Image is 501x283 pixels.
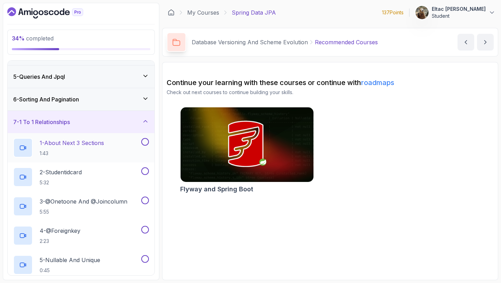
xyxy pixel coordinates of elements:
[167,78,494,87] h2: Continue your learning with these courses or continue with
[40,179,82,186] p: 5:32
[40,208,127,215] p: 5:55
[40,197,127,206] p: 3 - @Onetoone And @Joincolumn
[13,167,149,187] button: 2-Studentidcard5:32
[13,255,149,275] button: 5-Nullable And Unique0:45
[13,72,65,81] h3: 5 - Queries And Jpql
[8,66,154,88] button: 5-Queries And Jpql
[8,111,154,133] button: 7-1 To 1 Relationships
[382,9,404,16] p: 137 Points
[415,6,429,19] img: user profile image
[40,168,82,176] p: 2 - Studentidcard
[13,197,149,216] button: 3-@Onetoone And @Joincolumn5:55
[181,107,313,182] img: Flyway and Spring Boot card
[8,88,154,110] button: 6-Sorting And Pagination
[432,13,486,20] p: Student
[180,107,314,194] a: Flyway and Spring Boot cardFlyway and Spring Boot
[40,267,100,274] p: 0:45
[180,184,253,194] h2: Flyway and Spring Boot
[458,34,474,51] button: previous content
[432,6,486,13] p: Eltac [PERSON_NAME]
[477,34,494,51] button: next content
[168,9,175,16] a: Dashboard
[12,35,25,42] span: 34 %
[40,238,80,245] p: 2:23
[12,35,54,42] span: completed
[187,8,219,17] a: My Courses
[415,6,495,20] button: user profile imageEltac [PERSON_NAME]Student
[232,8,276,17] p: Spring Data JPA
[40,139,104,147] p: 1 - About Next 3 Sections
[361,78,394,87] a: roadmaps
[7,7,99,18] a: Dashboard
[13,138,149,158] button: 1-About Next 3 Sections1:43
[315,38,378,46] p: Recommended Courses
[167,89,494,96] p: Check out next courses to continue building your skills.
[13,95,79,104] h3: 6 - Sorting And Pagination
[40,227,80,235] p: 4 - @Foreignkey
[40,150,104,157] p: 1:43
[192,38,308,46] p: Database Versioning And Scheme Evolution
[13,118,70,126] h3: 7 - 1 To 1 Relationships
[40,256,100,264] p: 5 - Nullable And Unique
[13,226,149,245] button: 4-@Foreignkey2:23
